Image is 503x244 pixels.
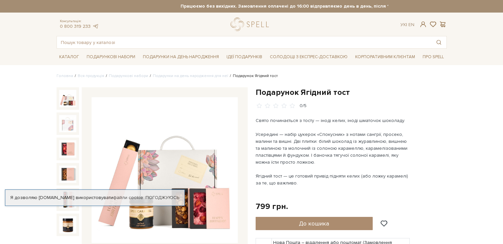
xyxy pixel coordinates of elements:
[431,36,446,48] button: Пошук товару у каталозі
[300,103,307,109] div: 0/5
[59,140,76,157] img: Подарунок Ягідний тост
[408,22,414,27] a: En
[420,52,446,62] span: Про Spell
[57,73,73,78] a: Головна
[59,166,76,183] img: Подарунок Ягідний тост
[256,201,288,212] div: 799 грн.
[153,73,228,78] a: Подарунки на день народження для неї
[299,220,329,227] span: До кошика
[109,73,148,78] a: Подарункові набори
[78,73,104,78] a: Вся продукція
[400,22,414,28] div: Ук
[92,97,238,243] img: Подарунок Ягідний тост
[256,217,373,230] button: До кошика
[60,23,91,29] a: 0 800 319 233
[59,115,76,132] img: Подарунок Ягідний тост
[224,52,265,62] span: Ідеї подарунків
[5,195,185,201] div: Я дозволяю [DOMAIN_NAME] використовувати
[140,52,222,62] span: Подарунки на День народження
[92,23,99,29] a: telegram
[231,18,272,31] a: logo
[57,36,431,48] input: Пошук товару у каталозі
[256,173,411,186] div: Ягідний тост — це готовий привід підняти келих (або ложку карамелі) за те, що важливо.
[57,52,82,62] span: Каталог
[59,216,76,233] img: Подарунок Ягідний тост
[228,73,278,79] li: Подарунок Ягідний тост
[113,195,143,200] a: файли cookie
[353,51,418,62] a: Корпоративним клієнтам
[406,22,407,27] span: |
[267,51,350,62] a: Солодощі з експрес-доставкою
[256,131,411,166] div: Усередині — набір цукерок «Спокусник» з нотами сангрії, просеко, малини та вишні. Дві плитки: біл...
[84,52,138,62] span: Подарункові набори
[59,90,76,107] img: Подарунок Ягідний тост
[256,117,411,124] div: Свято починається з тосту — іноді келих, іноді шматочок шоколаду.
[146,195,179,201] a: Погоджуюсь
[60,19,99,23] span: Консультація:
[256,87,447,98] h1: Подарунок Ягідний тост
